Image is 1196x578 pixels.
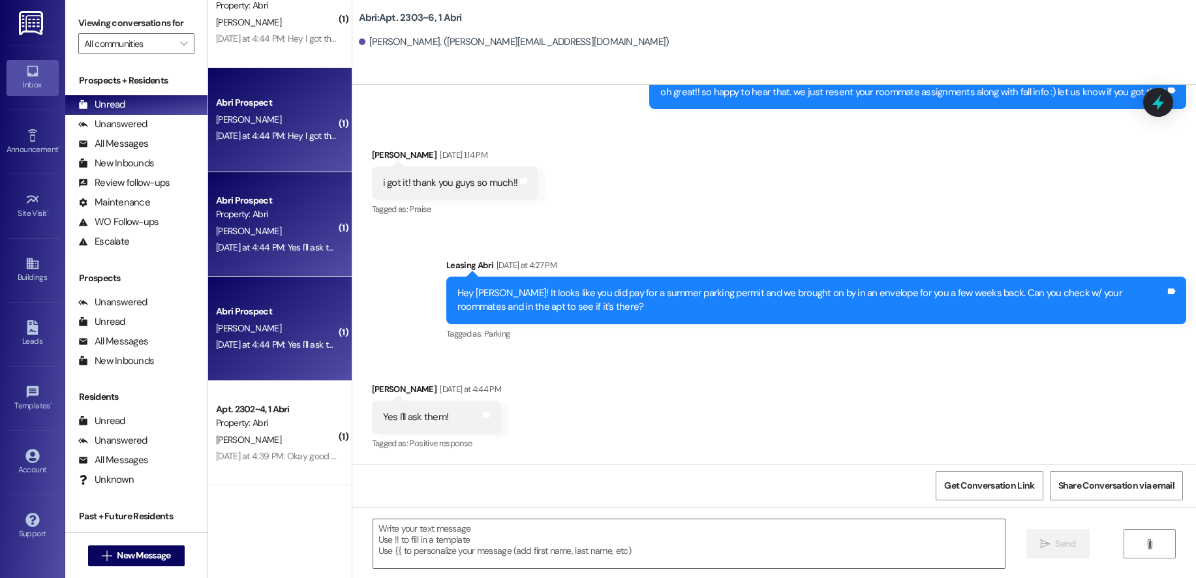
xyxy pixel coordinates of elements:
[359,35,669,49] div: [PERSON_NAME]. ([PERSON_NAME][EMAIL_ADDRESS][DOMAIN_NAME])
[437,148,487,162] div: [DATE] 1:14 PM
[19,11,46,35] img: ResiDesk Logo
[446,258,1186,277] div: Leasing Abri
[1055,537,1075,551] span: Send
[78,453,148,467] div: All Messages
[216,16,281,28] span: [PERSON_NAME]
[7,316,59,352] a: Leads
[1058,479,1174,493] span: Share Conversation via email
[7,381,59,416] a: Templates •
[78,434,147,448] div: Unanswered
[216,450,363,462] div: [DATE] at 4:39 PM: Okay good to know!
[1040,539,1050,549] i: 
[1050,471,1183,500] button: Share Conversation via email
[216,194,337,207] div: Abri Prospect
[216,339,347,350] div: [DATE] at 4:44 PM: Yes I'll ask them!
[7,60,59,95] a: Inbox
[216,207,337,221] div: Property: Abri
[216,416,337,430] div: Property: Abri
[78,215,159,229] div: WO Follow-ups
[1144,539,1154,549] i: 
[1026,529,1090,558] button: Send
[216,96,337,110] div: Abri Prospect
[78,335,148,348] div: All Messages
[78,473,134,487] div: Unknown
[180,38,187,49] i: 
[216,322,281,334] span: [PERSON_NAME]
[372,200,539,219] div: Tagged as:
[78,117,147,131] div: Unanswered
[936,471,1043,500] button: Get Conversation Link
[84,33,174,54] input: All communities
[7,509,59,544] a: Support
[446,324,1186,343] div: Tagged as:
[78,354,154,368] div: New Inbounds
[372,148,539,166] div: [PERSON_NAME]
[102,551,112,561] i: 
[216,434,281,446] span: [PERSON_NAME]
[216,130,979,142] div: [DATE] at 4:44 PM: Hey I got that email from you guys, I just wanted to double check since it's p...
[78,13,194,33] label: Viewing conversations for
[216,33,979,44] div: [DATE] at 4:44 PM: Hey I got that email from you guys, I just wanted to double check since it's p...
[484,328,510,339] span: Parking
[409,438,472,449] span: Positive response
[65,271,207,285] div: Prospects
[78,137,148,151] div: All Messages
[372,382,502,401] div: [PERSON_NAME]
[409,204,431,215] span: Praise
[383,410,449,424] div: Yes I'll ask them!
[216,305,337,318] div: Abri Prospect
[78,414,125,428] div: Unread
[117,549,170,562] span: New Message
[7,445,59,480] a: Account
[88,545,185,566] button: New Message
[216,114,281,125] span: [PERSON_NAME]
[216,241,347,253] div: [DATE] at 4:44 PM: Yes I'll ask them!
[47,207,49,216] span: •
[457,286,1165,314] div: Hey [PERSON_NAME]! It looks like you did pay for a summer parking permit and we brought on by in ...
[78,157,154,170] div: New Inbounds
[78,176,170,190] div: Review follow-ups
[437,382,501,396] div: [DATE] at 4:44 PM
[372,434,502,453] div: Tagged as:
[660,85,1165,99] div: oh great!! so happy to hear that. we just resent your roommate assignments along with fall info :...
[65,510,207,523] div: Past + Future Residents
[944,479,1034,493] span: Get Conversation Link
[58,143,60,152] span: •
[493,258,557,272] div: [DATE] at 4:27 PM
[78,296,147,309] div: Unanswered
[7,252,59,288] a: Buildings
[216,225,281,237] span: [PERSON_NAME]
[78,98,125,112] div: Unread
[383,176,518,190] div: i got it! thank you guys so much!!
[216,403,337,416] div: Apt. 2302~4, 1 Abri
[78,315,125,329] div: Unread
[78,235,129,249] div: Escalate
[65,390,207,404] div: Residents
[50,399,52,408] span: •
[7,189,59,224] a: Site Visit •
[78,196,150,209] div: Maintenance
[359,11,462,25] b: Abri: Apt. 2303~6, 1 Abri
[65,74,207,87] div: Prospects + Residents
